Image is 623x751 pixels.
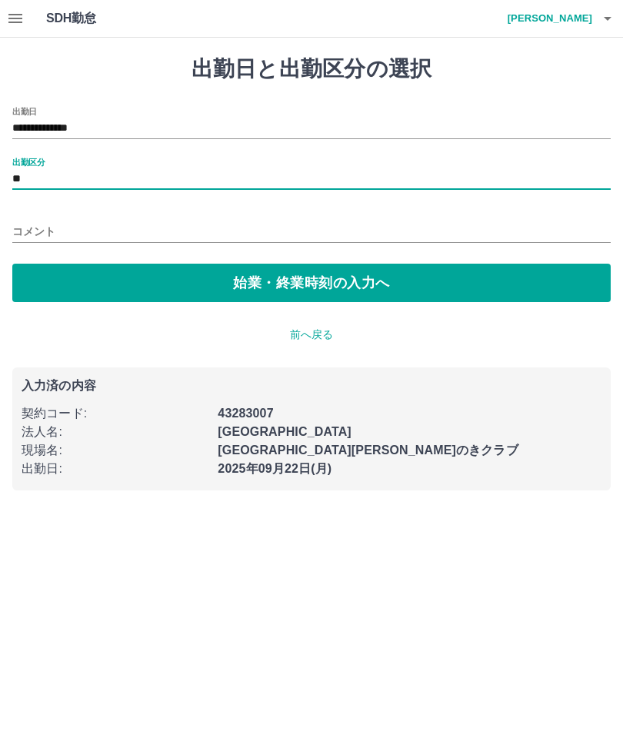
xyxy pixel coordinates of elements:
p: 現場名 : [22,441,208,460]
p: 入力済の内容 [22,380,601,392]
b: [GEOGRAPHIC_DATA] [218,425,351,438]
button: 始業・終業時刻の入力へ [12,264,611,302]
label: 出勤日 [12,105,37,117]
b: [GEOGRAPHIC_DATA][PERSON_NAME]のきクラブ [218,444,518,457]
b: 43283007 [218,407,273,420]
label: 出勤区分 [12,156,45,168]
p: 契約コード : [22,404,208,423]
p: 出勤日 : [22,460,208,478]
p: 前へ戻る [12,327,611,343]
h1: 出勤日と出勤区分の選択 [12,56,611,82]
p: 法人名 : [22,423,208,441]
b: 2025年09月22日(月) [218,462,331,475]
